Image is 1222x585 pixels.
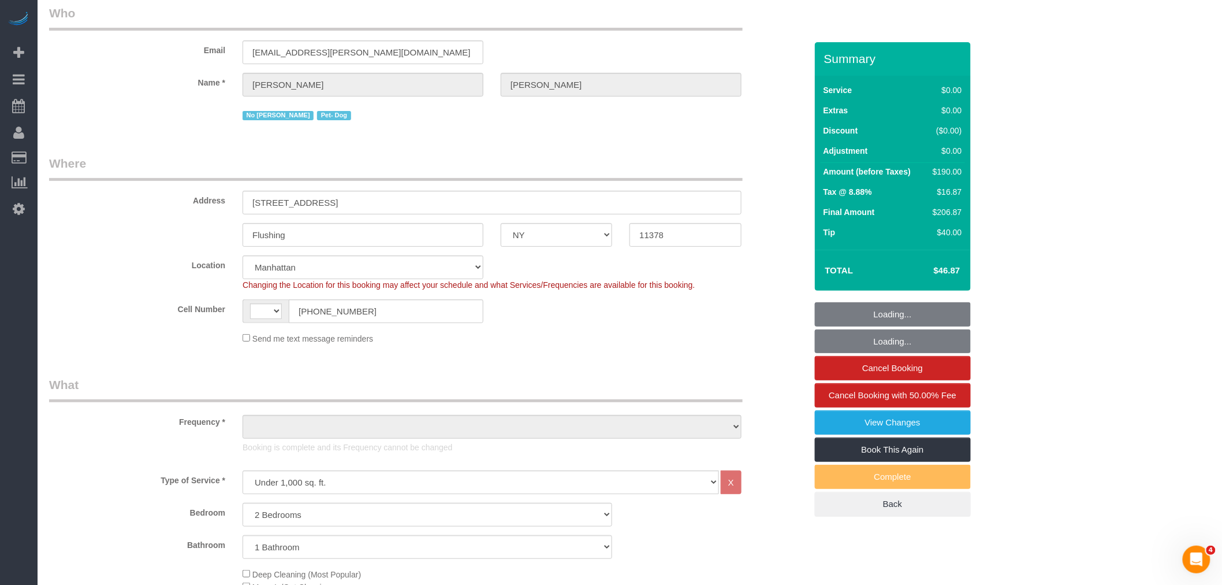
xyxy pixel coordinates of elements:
[824,52,965,65] h3: Summary
[815,438,971,462] a: Book This Again
[252,334,373,343] span: Send me text message reminders
[928,84,962,96] div: $0.00
[40,73,234,88] label: Name *
[824,227,836,238] label: Tip
[1183,546,1210,573] iframe: Intercom live chat
[40,503,234,519] label: Bedroom
[49,376,743,402] legend: What
[252,570,361,579] span: Deep Cleaning (Most Popular)
[824,145,868,157] label: Adjustment
[243,40,483,64] input: Email
[49,5,743,31] legend: Who
[40,191,234,206] label: Address
[899,266,960,276] h4: $46.87
[815,410,971,435] a: View Changes
[928,186,962,198] div: $16.87
[824,206,875,218] label: Final Amount
[824,105,848,116] label: Extras
[928,105,962,116] div: $0.00
[928,206,962,218] div: $206.87
[1206,546,1216,555] span: 4
[928,166,962,177] div: $190.00
[815,356,971,380] a: Cancel Booking
[243,442,742,453] p: Booking is complete and its Frequency cannot be changed
[243,280,695,290] span: Changing the Location for this booking may affect your schedule and what Services/Frequencies are...
[243,111,314,120] span: No [PERSON_NAME]
[40,40,234,56] label: Email
[928,125,962,136] div: ($0.00)
[7,12,30,28] img: Automaid Logo
[49,155,743,181] legend: Where
[824,84,852,96] label: Service
[40,256,234,271] label: Location
[928,227,962,238] div: $40.00
[501,73,742,97] input: Last Name
[824,186,872,198] label: Tax @ 8.88%
[40,299,234,315] label: Cell Number
[815,383,971,408] a: Cancel Booking with 50.00% Fee
[40,535,234,551] label: Bathroom
[824,125,858,136] label: Discount
[243,223,483,247] input: City
[629,223,741,247] input: Zip Code
[317,111,351,120] span: Pet- Dog
[289,299,483,323] input: Cell Number
[928,145,962,157] div: $0.00
[829,390,956,400] span: Cancel Booking with 50.00% Fee
[815,492,971,516] a: Back
[824,166,911,177] label: Amount (before Taxes)
[40,412,234,428] label: Frequency *
[243,73,483,97] input: First Name
[825,265,854,275] strong: Total
[40,471,234,486] label: Type of Service *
